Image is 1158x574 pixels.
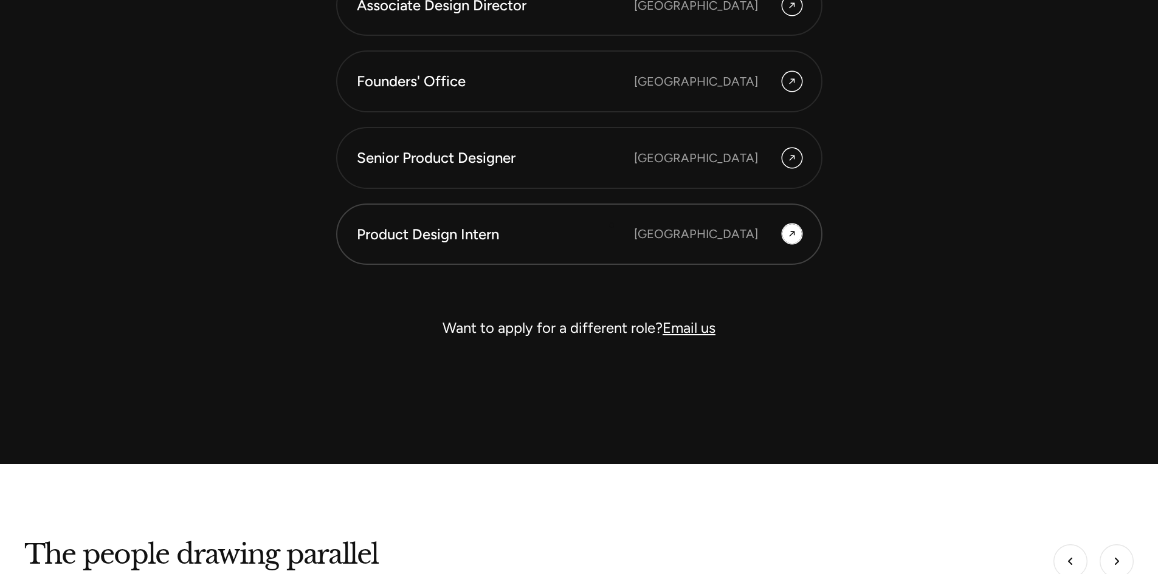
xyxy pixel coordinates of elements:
[336,127,822,189] a: Senior Product Designer [GEOGRAPHIC_DATA]
[336,313,822,343] div: Want to apply for a different role?
[634,225,758,243] div: [GEOGRAPHIC_DATA]
[663,319,715,337] a: Email us
[357,71,634,92] div: Founders' Office
[336,50,822,112] a: Founders' Office [GEOGRAPHIC_DATA]
[24,537,378,572] h3: The people drawing parallel
[634,149,758,167] div: [GEOGRAPHIC_DATA]
[336,203,822,265] a: Product Design Intern [GEOGRAPHIC_DATA]
[634,72,758,91] div: [GEOGRAPHIC_DATA]
[357,224,634,245] div: Product Design Intern
[357,148,634,168] div: Senior Product Designer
